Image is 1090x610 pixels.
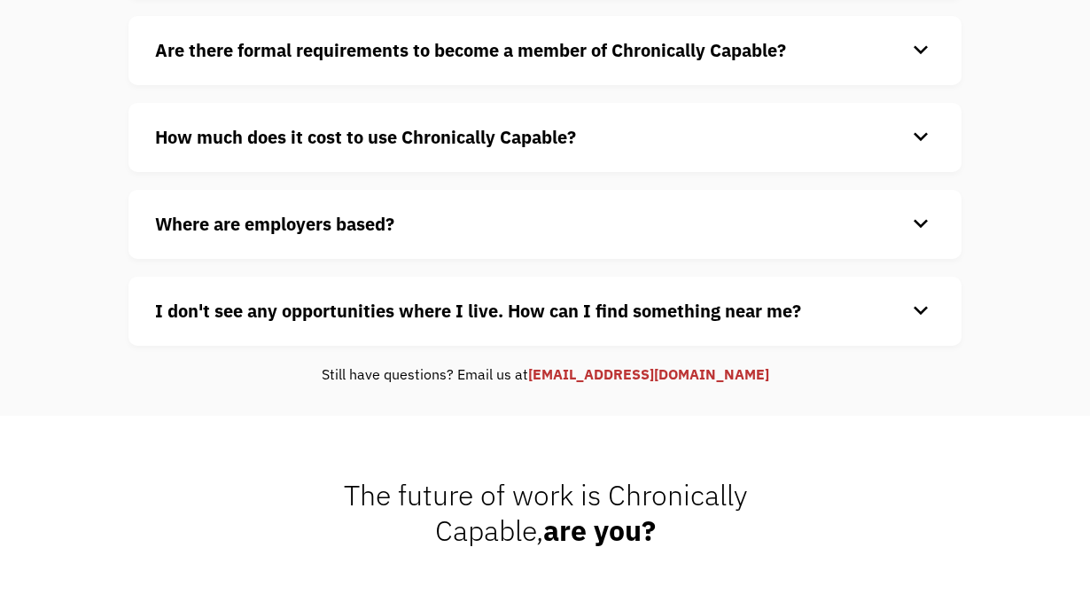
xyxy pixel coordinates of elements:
div: keyboard_arrow_down [907,37,935,64]
strong: Are there formal requirements to become a member of Chronically Capable? [155,38,786,62]
div: keyboard_arrow_down [907,124,935,151]
a: [EMAIL_ADDRESS][DOMAIN_NAME] [528,365,769,383]
div: Still have questions? Email us at [128,364,962,385]
div: keyboard_arrow_down [907,211,935,238]
strong: I don't see any opportunities where I live. How can I find something near me? [155,299,801,323]
strong: Where are employers based? [155,212,394,236]
strong: How much does it cost to use Chronically Capable? [155,125,576,149]
span: The future of work is Chronically Capable, [344,476,747,549]
strong: are you? [543,512,656,549]
div: keyboard_arrow_down [907,298,935,325]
